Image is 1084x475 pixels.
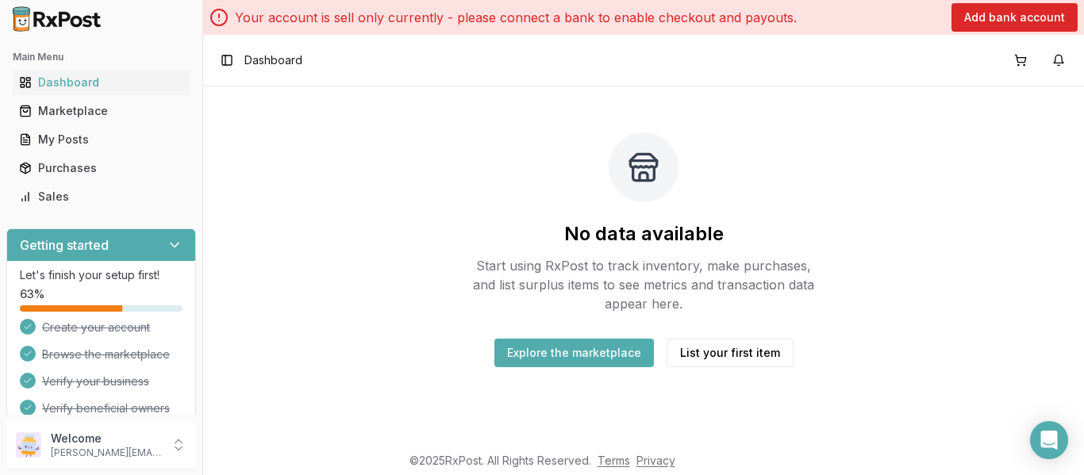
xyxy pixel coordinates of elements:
p: Let's finish your setup first! [20,267,183,283]
button: Marketplace [6,98,196,124]
a: Dashboard [13,68,190,97]
a: Purchases [13,154,190,182]
img: User avatar [16,432,41,458]
div: Open Intercom Messenger [1030,421,1068,459]
div: Purchases [19,160,183,176]
button: My Posts [6,127,196,152]
div: My Posts [19,132,183,147]
a: My Posts [13,125,190,154]
p: Start using RxPost to track inventory, make purchases, and list surplus items to see metrics and ... [466,256,821,313]
p: Welcome [51,431,161,446]
span: Dashboard [244,52,302,68]
button: Sales [6,184,196,209]
p: Your account is sell only currently - please connect a bank to enable checkout and payouts. [235,8,797,27]
img: RxPost Logo [6,6,108,32]
h2: Main Menu [13,51,190,63]
h2: No data available [564,221,724,247]
p: [PERSON_NAME][EMAIL_ADDRESS][DOMAIN_NAME] [51,446,161,459]
a: Marketplace [13,97,190,125]
button: Dashboard [6,70,196,95]
div: Sales [19,189,183,205]
div: Marketplace [19,103,183,119]
div: Dashboard [19,75,183,90]
button: List your first item [667,339,794,367]
span: Create your account [42,320,150,335]
a: Terms [598,454,630,467]
span: Browse the marketplace [42,347,170,362]
h3: Getting started [20,236,109,255]
span: Verify your business [42,373,149,389]
span: 63 % [20,286,44,302]
button: Purchases [6,155,196,181]
button: Explore the marketplace [494,339,654,367]
a: Privacy [636,454,675,467]
button: Add bank account [951,3,1078,32]
a: Sales [13,182,190,211]
nav: breadcrumb [244,52,302,68]
span: Verify beneficial owners [42,400,170,416]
